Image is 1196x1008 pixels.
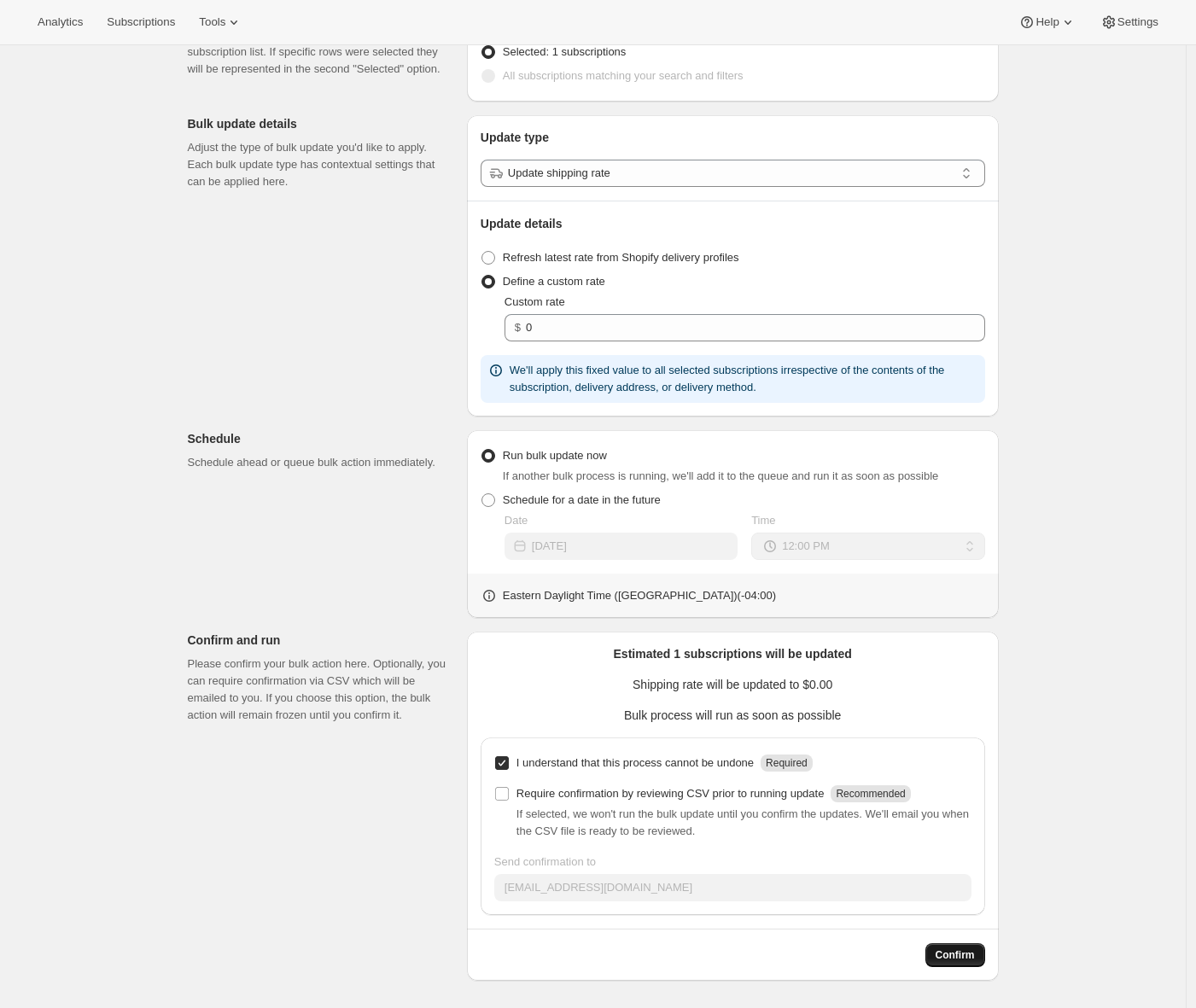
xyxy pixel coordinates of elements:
span: Refresh latest rate from Shopify delivery profiles [503,251,739,264]
span: Tools [199,15,225,29]
span: If another bulk process is running, we'll add it to the queue and run it as soon as possible [503,469,939,482]
p: Bulk process will run as soon as possible [481,707,985,724]
span: Analytics [38,15,83,29]
span: Send confirmation to [494,855,596,868]
span: Confirm [936,948,975,962]
p: Adjust the type of bulk update you'd like to apply. Each bulk update type has contextual settings... [188,139,453,190]
span: Define a custom rate [503,275,605,288]
span: Selected: 1 subscriptions [503,45,627,58]
span: Custom rate [505,295,565,308]
p: Confirm and run [188,632,453,649]
button: Help [1008,10,1086,34]
p: I understand that this process cannot be undone [516,755,754,772]
span: Subscriptions [107,15,175,29]
span: Time [751,514,775,527]
p: Estimated 1 subscriptions will be updated [481,645,985,662]
p: Schedule [188,430,453,447]
p: Eastern Daylight Time ([GEOGRAPHIC_DATA]) ( -04 : 00 ) [503,587,776,604]
span: Required [766,757,808,769]
p: Filters and selections can be applied from the subscription list. If specific rows were selected ... [188,26,453,78]
span: Date [505,514,528,527]
span: Run bulk update now [503,449,607,462]
button: Settings [1090,10,1169,34]
button: Confirm [925,943,985,967]
span: Settings [1117,15,1158,29]
p: Require confirmation by reviewing CSV prior to running update [516,785,825,802]
p: We'll apply this fixed value to all selected subscriptions irrespective of the contents of the su... [510,362,978,396]
span: Schedule for a date in the future [503,493,661,506]
p: Shipping rate will be updated to $0.00 [481,676,985,693]
span: If selected, we won't run the bulk update until you confirm the updates. We'll email you when the... [516,807,969,837]
p: Please confirm your bulk action here. Optionally, you can require confirmation via CSV which will... [188,655,453,724]
span: Recommended [836,788,905,800]
button: Tools [189,10,253,34]
p: Update type [481,129,985,146]
span: $ [515,321,521,334]
span: Help [1036,15,1059,29]
p: Update details [481,215,985,232]
p: Schedule ahead or queue bulk action immediately. [188,454,453,471]
button: Analytics [27,10,93,34]
button: Subscriptions [96,10,185,34]
p: Bulk update details [188,115,453,132]
span: All subscriptions matching your search and filters [503,69,744,82]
